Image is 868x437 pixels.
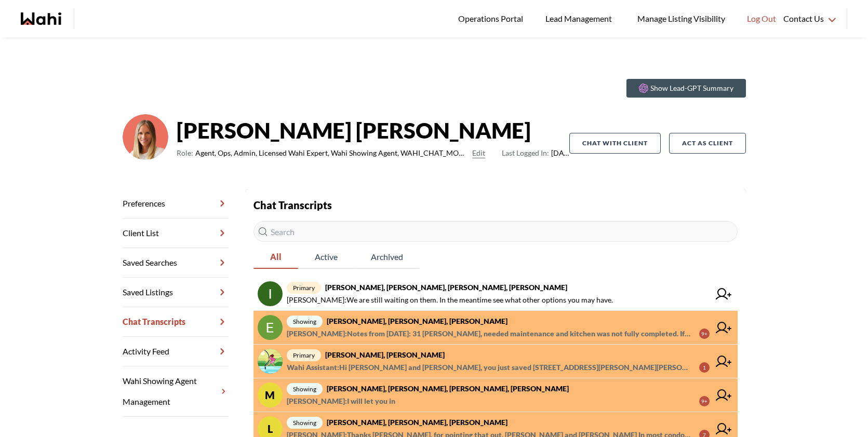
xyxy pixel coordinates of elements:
[123,366,229,417] a: Wahi Showing Agent Management
[699,362,710,373] div: 1
[253,378,738,412] a: Mshowing[PERSON_NAME], [PERSON_NAME], [PERSON_NAME], [PERSON_NAME][PERSON_NAME]:I will let you in9+
[287,316,323,327] span: showing
[253,221,738,242] input: Search
[472,147,485,159] button: Edit
[699,396,710,406] div: 9+
[258,281,283,306] img: chat avatar
[287,294,613,306] span: [PERSON_NAME] : We are still waiting on them. In the meantime see what other options you may have.
[699,329,710,339] div: 9+
[253,246,298,269] button: All
[569,133,661,154] button: Chat with client
[287,395,395,407] span: [PERSON_NAME] : I will let you in
[650,83,733,93] p: Show Lead-GPT Summary
[458,12,527,25] span: Operations Portal
[123,248,229,278] a: Saved Searches
[287,417,323,429] span: showing
[287,349,321,361] span: primary
[287,282,321,294] span: primary
[253,199,332,211] strong: Chat Transcripts
[258,349,283,374] img: chat avatar
[327,384,569,393] strong: [PERSON_NAME], [PERSON_NAME], [PERSON_NAME], [PERSON_NAME]
[626,79,746,98] button: Show Lead-GPT Summary
[354,246,420,269] button: Archived
[545,12,616,25] span: Lead Management
[298,246,354,269] button: Active
[123,114,168,160] img: 0f07b375cde2b3f9.png
[287,327,691,340] span: [PERSON_NAME] : Notes from [DATE]: 31 [PERSON_NAME], needed maintenance and kitchen was not fully...
[195,147,469,159] span: Agent, Ops, Admin, Licensed Wahi Expert, Wahi Showing Agent, WAHI_CHAT_MODERATOR
[669,133,746,154] button: Act as Client
[287,361,691,374] span: Wahi Assistant : Hi [PERSON_NAME] and [PERSON_NAME], you just saved [STREET_ADDRESS][PERSON_NAME]...
[258,383,283,407] div: M
[327,418,508,427] strong: [PERSON_NAME], [PERSON_NAME], [PERSON_NAME]
[253,345,738,378] a: primary[PERSON_NAME], [PERSON_NAME]Wahi Assistant:Hi [PERSON_NAME] and [PERSON_NAME], you just sa...
[21,12,61,25] a: Wahi homepage
[123,189,229,218] a: Preferences
[287,383,323,395] span: showing
[502,148,549,157] span: Last Logged In:
[123,218,229,248] a: Client List
[258,315,283,340] img: chat avatar
[325,283,567,292] strong: [PERSON_NAME], [PERSON_NAME], [PERSON_NAME], [PERSON_NAME]
[253,246,298,268] span: All
[502,147,569,159] span: [DATE]
[123,307,229,337] a: Chat Transcripts
[298,246,354,268] span: Active
[634,12,728,25] span: Manage Listing Visibility
[325,350,445,359] strong: [PERSON_NAME], [PERSON_NAME]
[177,147,193,159] span: Role:
[327,317,508,325] strong: [PERSON_NAME], [PERSON_NAME], [PERSON_NAME]
[177,115,569,146] strong: [PERSON_NAME] [PERSON_NAME]
[747,12,776,25] span: Log Out
[123,278,229,307] a: Saved Listings
[253,311,738,345] a: showing[PERSON_NAME], [PERSON_NAME], [PERSON_NAME][PERSON_NAME]:Notes from [DATE]: 31 [PERSON_NAM...
[253,277,738,311] a: primary[PERSON_NAME], [PERSON_NAME], [PERSON_NAME], [PERSON_NAME][PERSON_NAME]:We are still waiti...
[123,337,229,366] a: Activity Feed
[354,246,420,268] span: Archived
